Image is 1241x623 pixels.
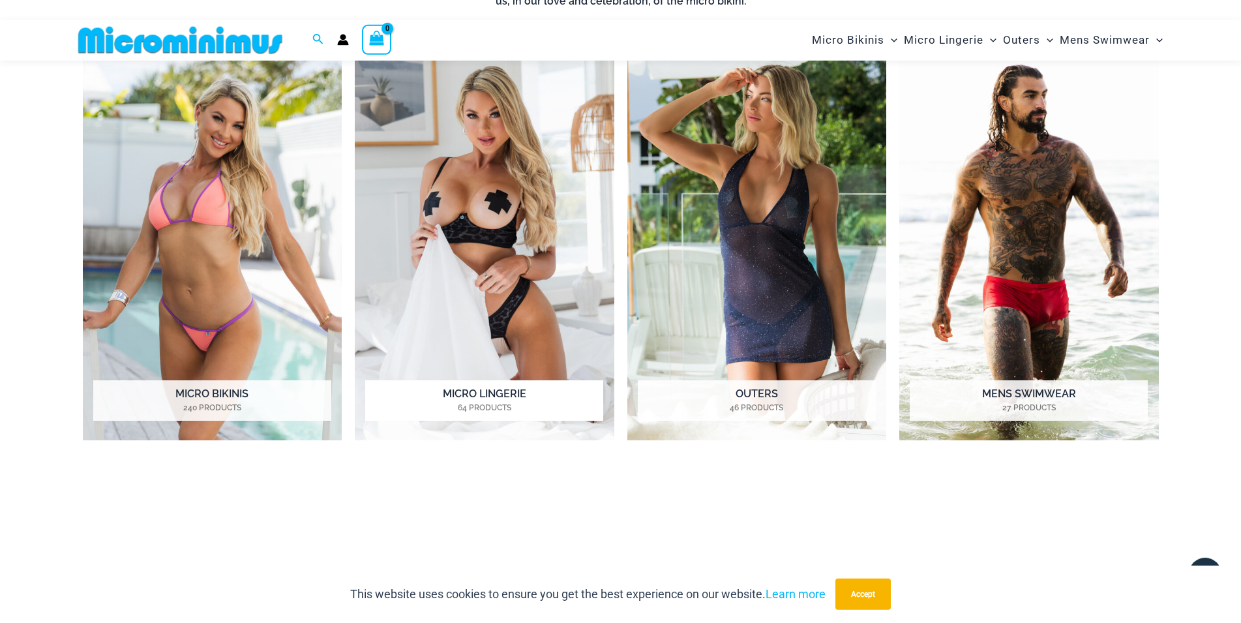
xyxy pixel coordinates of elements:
[766,587,826,601] a: Learn more
[638,380,876,421] h2: Outers
[627,42,887,440] img: Outers
[899,42,1159,440] a: Visit product category Mens Swimwear
[901,23,1000,57] a: Micro LingerieMenu ToggleMenu Toggle
[93,380,331,421] h2: Micro Bikinis
[365,380,603,421] h2: Micro Lingerie
[812,23,884,57] span: Micro Bikinis
[1056,23,1166,57] a: Mens SwimwearMenu ToggleMenu Toggle
[362,25,392,55] a: View Shopping Cart, empty
[1040,23,1053,57] span: Menu Toggle
[312,32,324,48] a: Search icon link
[983,23,996,57] span: Menu Toggle
[809,23,901,57] a: Micro BikinisMenu ToggleMenu Toggle
[627,42,887,440] a: Visit product category Outers
[350,585,826,604] p: This website uses cookies to ensure you get the best experience on our website.
[365,402,603,414] mark: 64 Products
[1060,23,1150,57] span: Mens Swimwear
[835,579,891,610] button: Accept
[899,42,1159,440] img: Mens Swimwear
[83,475,1159,573] iframe: TrustedSite Certified
[884,23,897,57] span: Menu Toggle
[904,23,983,57] span: Micro Lingerie
[337,34,349,46] a: Account icon link
[355,42,614,440] a: Visit product category Micro Lingerie
[1000,23,1056,57] a: OutersMenu ToggleMenu Toggle
[83,42,342,440] img: Micro Bikinis
[1150,23,1163,57] span: Menu Toggle
[910,402,1148,414] mark: 27 Products
[83,42,342,440] a: Visit product category Micro Bikinis
[910,380,1148,421] h2: Mens Swimwear
[93,402,331,414] mark: 240 Products
[1003,23,1040,57] span: Outers
[807,22,1169,59] nav: Site Navigation
[73,25,288,55] img: MM SHOP LOGO FLAT
[355,42,614,440] img: Micro Lingerie
[638,402,876,414] mark: 46 Products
